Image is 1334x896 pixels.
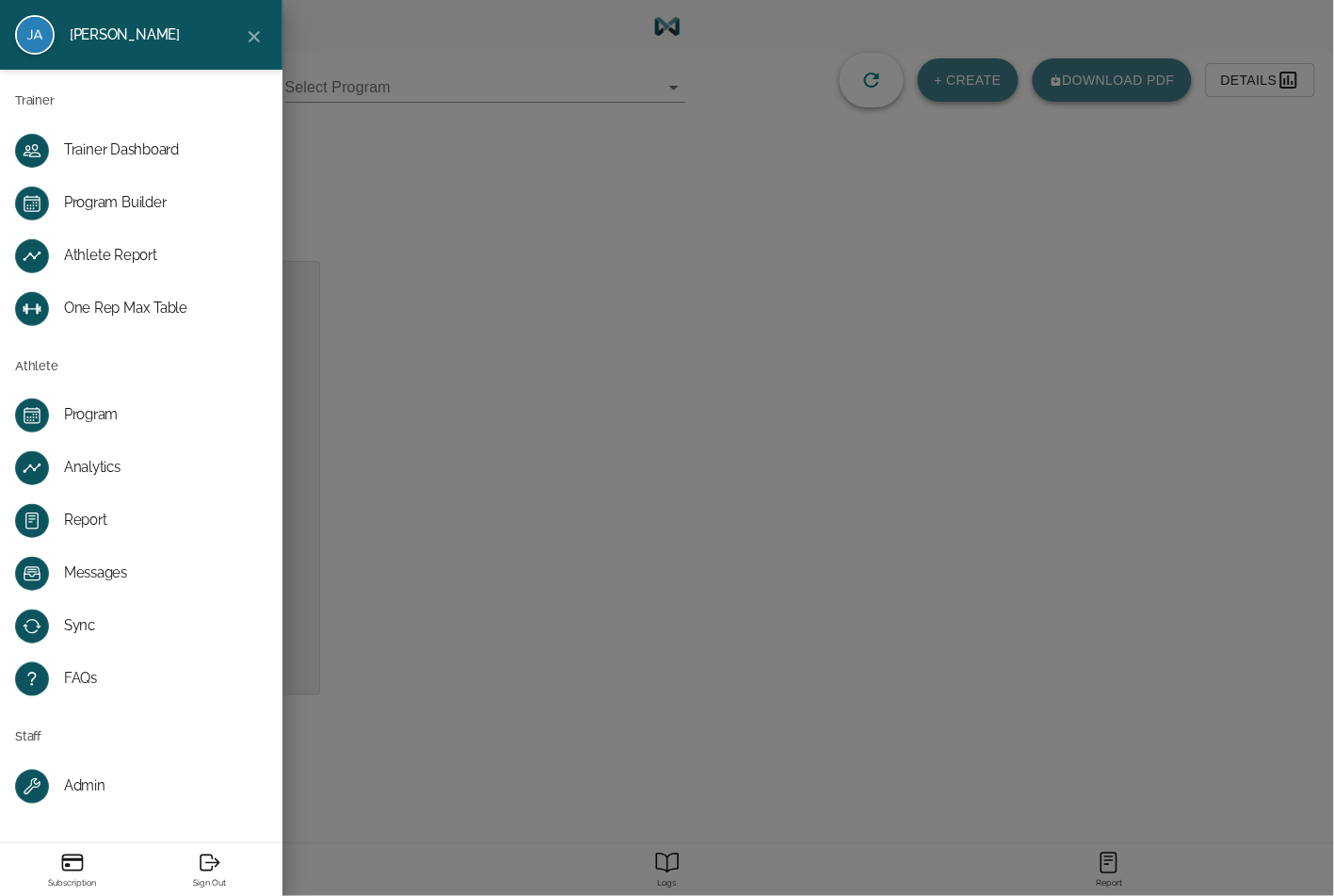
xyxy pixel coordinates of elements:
img: Avatar [15,15,55,55]
strong: [PERSON_NAME] [70,25,211,45]
button: Sign outSign Out [141,843,279,896]
div: Sync [64,617,249,636]
ion-icon: Sign out [198,851,222,875]
div: Athlete Report [64,247,249,266]
ion-icon: Subscription [60,851,85,875]
span: Trainer [15,91,54,110]
span: Staff [15,727,40,746]
strong: Subscription [26,879,119,889]
div: Program [64,406,249,425]
ion-icon: FAQs [23,777,41,796]
ion-icon: My Report [23,459,41,478]
div: Admin [64,777,249,796]
button: SubscriptionSubscription [4,843,141,896]
div: Analytics [64,459,249,478]
ion-icon: Athlete Report [23,247,41,266]
div: One Rep Max Table [64,300,249,318]
ion-icon: Program [23,406,41,425]
div: Trainer Dashboard [64,141,249,160]
ion-icon: close [244,26,265,47]
ion-icon: My Report [23,512,41,530]
ion-icon: Program [23,194,41,213]
div: FAQs [64,670,249,689]
button: close [235,18,273,56]
div: Program Builder [64,194,249,213]
ion-icon: Sync [23,617,41,636]
ion-icon: FAQs [23,670,41,689]
ion-icon: Messages [23,564,41,583]
ion-icon: FAQs [23,141,41,160]
div: Messages [64,564,249,583]
span: Athlete [15,357,57,376]
ion-icon: One Rep Max [23,300,41,318]
div: Report [64,512,249,530]
strong: Sign Out [164,879,256,889]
